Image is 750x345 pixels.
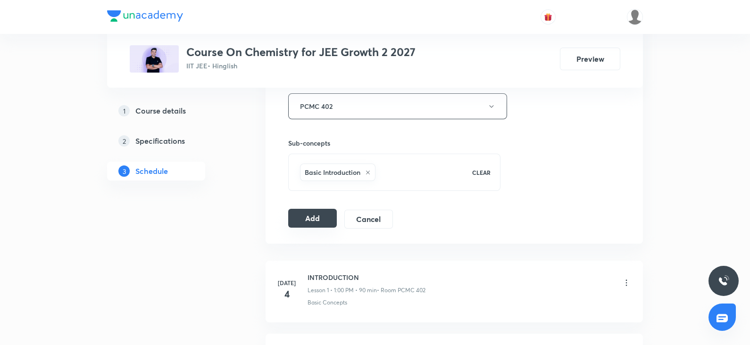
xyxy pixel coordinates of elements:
p: • Room PCMC 402 [377,286,425,295]
a: Company Logo [107,10,183,24]
p: Lesson 1 • 1:00 PM • 90 min [308,286,377,295]
h6: [DATE] [277,279,296,287]
a: 1Course details [107,101,235,120]
button: PCMC 402 [288,93,507,119]
img: Aarati parsewar [627,9,643,25]
p: 3 [118,165,130,177]
h5: Course details [135,105,186,116]
button: Add [288,209,337,228]
button: Preview [560,48,620,70]
p: IIT JEE • Hinglish [186,61,416,71]
h5: Specifications [135,135,185,147]
p: CLEAR [472,168,491,177]
p: 2 [118,135,130,147]
img: DCB7AAB4-2DCB-4487-B63F-C239AC897E29_plus.png [130,45,179,73]
p: Basic Concepts [308,298,347,307]
h4: 4 [277,287,296,301]
h6: Basic Introduction [305,167,360,177]
button: Cancel [344,210,393,229]
p: 1 [118,105,130,116]
a: 2Specifications [107,131,235,150]
h5: Schedule [135,165,168,177]
img: avatar [544,13,552,21]
h6: INTRODUCTION [308,272,425,282]
h3: Course On Chemistry for JEE Growth 2 2027 [186,45,416,59]
button: avatar [541,9,556,25]
h6: Sub-concepts [288,138,500,148]
img: ttu [718,275,729,287]
img: Company Logo [107,10,183,22]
